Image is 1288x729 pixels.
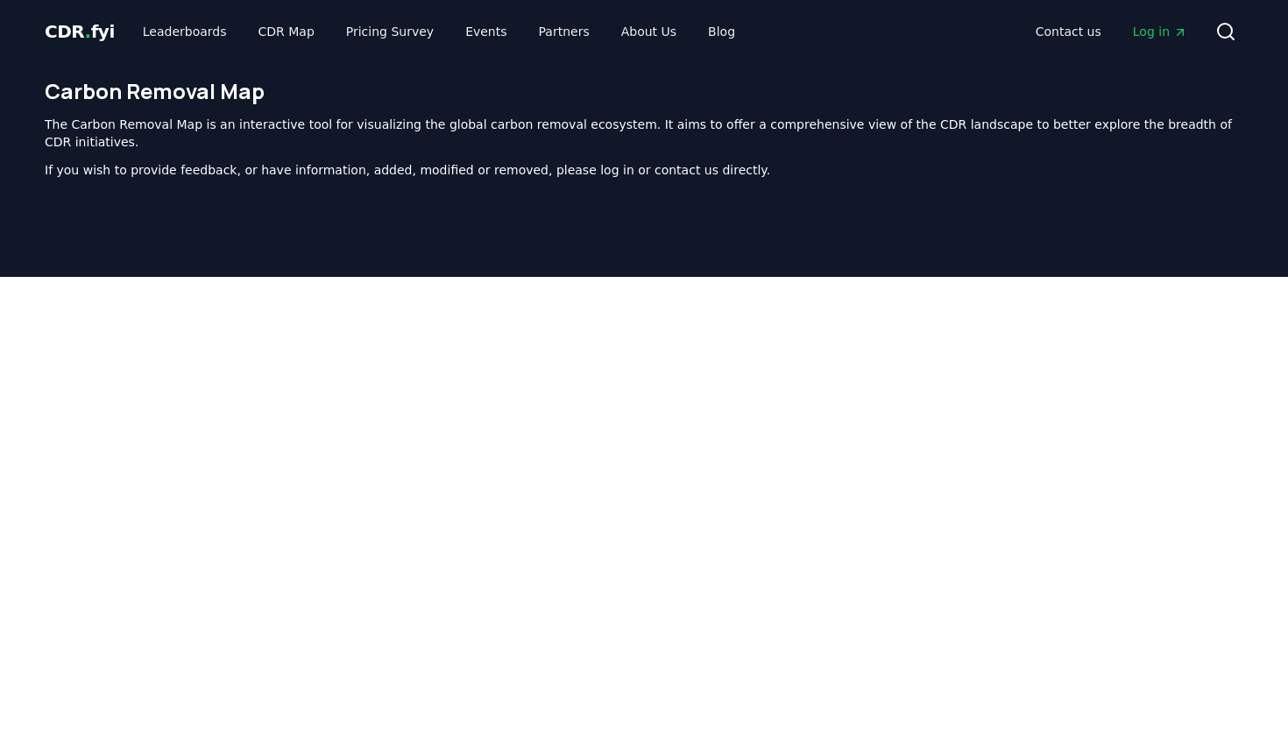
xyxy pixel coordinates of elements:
[45,19,115,44] a: CDR.fyi
[129,16,749,47] nav: Main
[1022,16,1201,47] nav: Main
[85,21,91,42] span: .
[1133,23,1187,40] span: Log in
[694,16,749,47] a: Blog
[1119,16,1201,47] a: Log in
[1022,16,1115,47] a: Contact us
[45,21,115,42] span: CDR fyi
[451,16,520,47] a: Events
[607,16,690,47] a: About Us
[332,16,448,47] a: Pricing Survey
[244,16,329,47] a: CDR Map
[129,16,241,47] a: Leaderboards
[45,77,1243,105] h1: Carbon Removal Map
[45,161,1243,179] p: If you wish to provide feedback, or have information, added, modified or removed, please log in o...
[45,116,1243,151] p: The Carbon Removal Map is an interactive tool for visualizing the global carbon removal ecosystem...
[525,16,604,47] a: Partners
